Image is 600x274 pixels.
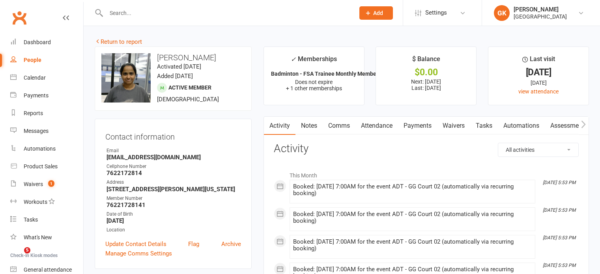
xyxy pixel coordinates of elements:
[221,239,241,249] a: Archive
[437,117,470,135] a: Waivers
[498,117,545,135] a: Automations
[514,6,567,13] div: [PERSON_NAME]
[286,85,342,91] span: + 1 other memberships
[48,180,54,187] span: 1
[543,263,576,268] i: [DATE] 5:53 PM
[494,5,510,21] div: GK
[104,7,349,19] input: Search...
[10,87,83,104] a: Payments
[10,158,83,175] a: Product Sales
[24,39,51,45] div: Dashboard
[383,68,469,76] div: $0.00
[10,211,83,229] a: Tasks
[514,13,567,20] div: [GEOGRAPHIC_DATA]
[10,175,83,193] a: Waivers 1
[157,73,193,80] time: Added [DATE]
[355,117,398,135] a: Attendance
[24,92,49,99] div: Payments
[168,84,211,91] span: Active member
[10,34,83,51] a: Dashboard
[24,216,38,223] div: Tasks
[293,183,532,197] div: Booked: [DATE] 7:00AM for the event ADT - GG Court 02 (automatically via recurring booking)
[543,235,576,240] i: [DATE] 5:53 PM
[107,179,241,186] div: Address
[383,78,469,91] p: Next: [DATE] Last: [DATE]
[24,57,41,63] div: People
[107,154,241,161] strong: [EMAIL_ADDRESS][DOMAIN_NAME]
[10,104,83,122] a: Reports
[107,201,241,209] strong: 76221728141
[24,75,46,81] div: Calendar
[295,117,323,135] a: Notes
[522,54,555,68] div: Last visit
[10,69,83,87] a: Calendar
[10,193,83,211] a: Workouts
[274,167,579,180] li: This Month
[95,38,142,45] a: Return to report
[291,56,296,63] i: ✓
[10,229,83,246] a: What's New
[293,211,532,224] div: Booked: [DATE] 7:00AM for the event ADT - GG Court 02 (automatically via recurring booking)
[105,239,166,249] a: Update Contact Details
[495,78,581,87] div: [DATE]
[107,195,241,202] div: Member Number
[157,96,219,103] span: [DEMOGRAPHIC_DATA]
[264,117,295,135] a: Activity
[470,117,498,135] a: Tasks
[24,163,58,170] div: Product Sales
[359,6,393,20] button: Add
[425,4,447,22] span: Settings
[105,129,241,141] h3: Contact information
[518,88,559,95] a: view attendance
[495,68,581,76] div: [DATE]
[412,54,440,68] div: $ Balance
[107,170,241,177] strong: 7622172814
[545,117,593,135] a: Assessments
[107,147,241,155] div: Email
[543,180,576,185] i: [DATE] 5:53 PM
[293,239,532,252] div: Booked: [DATE] 7:00AM for the event ADT - GG Court 02 (automatically via recurring booking)
[8,247,27,266] iframe: Intercom live chat
[107,217,241,224] strong: [DATE]
[107,226,241,234] div: Location
[188,239,199,249] a: Flag
[24,267,72,273] div: General attendance
[295,79,333,85] span: Does not expire
[543,207,576,213] i: [DATE] 5:53 PM
[107,186,241,193] strong: [STREET_ADDRESS][PERSON_NAME][US_STATE]
[24,247,30,253] span: 5
[274,143,579,155] h3: Activity
[24,181,43,187] div: Waivers
[24,110,43,116] div: Reports
[373,10,383,16] span: Add
[10,51,83,69] a: People
[105,249,172,258] a: Manage Comms Settings
[291,54,337,69] div: Memberships
[323,117,355,135] a: Comms
[9,8,29,28] a: Clubworx
[24,145,56,152] div: Automations
[101,53,151,103] img: image1746187683.png
[107,163,241,170] div: Cellphone Number
[24,128,49,134] div: Messages
[10,122,83,140] a: Messages
[157,63,201,70] time: Activated [DATE]
[398,117,437,135] a: Payments
[101,53,245,62] h3: [PERSON_NAME]
[10,140,83,158] a: Automations
[24,199,47,205] div: Workouts
[271,71,389,77] strong: Badminton - FSA Trainee Monthly Membership
[24,234,52,240] div: What's New
[107,211,241,218] div: Date of Birth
